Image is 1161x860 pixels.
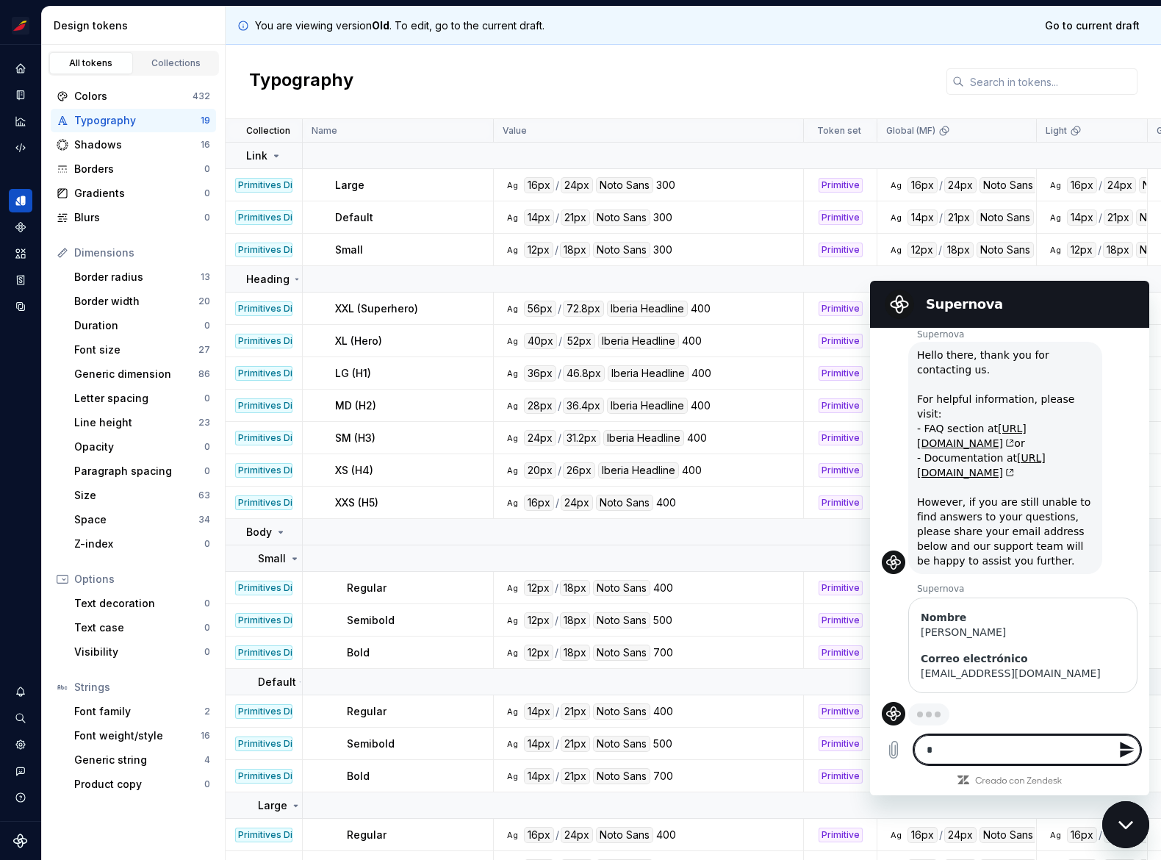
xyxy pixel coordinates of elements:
[51,133,216,157] a: Shadows16
[938,242,942,258] div: /
[246,272,290,287] p: Heading
[235,495,292,510] div: Primitives Dimension (0.1)
[246,125,290,137] p: Collection
[524,365,556,381] div: 36px
[560,645,590,661] div: 18px
[506,432,518,444] div: Ag
[105,496,193,506] a: Creado con Zendesk: visitar el sitio web de Zendesk en una pestaña nueva
[9,136,32,160] a: Code automation
[13,834,28,848] a: Supernova Logo
[235,581,292,595] div: Primitives Dimension (0.1)
[335,431,375,445] p: SM (H3)
[9,733,32,756] a: Settings
[235,334,292,348] div: Primitives Dimension (0.1)
[1049,244,1061,256] div: Ag
[506,647,518,659] div: Ag
[74,186,204,201] div: Gradients
[1099,177,1102,193] div: /
[9,215,32,239] a: Components
[1067,209,1097,226] div: 14px
[691,398,711,414] div: 400
[204,622,210,634] div: 0
[347,581,387,595] p: Regular
[68,338,216,362] a: Font size27
[890,179,902,191] div: Ag
[74,464,204,479] div: Paragraph spacing
[68,592,216,615] a: Text decoration0
[51,85,216,108] a: Colors432
[9,759,32,783] button: Contact support
[204,187,210,199] div: 0
[54,18,219,33] div: Design tokens
[9,110,32,133] a: Analytics
[596,495,653,511] div: Noto Sans
[335,334,382,348] p: XL (Hero)
[506,303,518,315] div: Ag
[524,612,553,628] div: 12px
[593,209,650,226] div: Noto Sans
[74,512,198,527] div: Space
[1049,829,1061,841] div: Ag
[1098,242,1101,258] div: /
[506,582,518,594] div: Ag
[68,616,216,639] a: Text case0
[524,242,553,258] div: 12px
[204,754,210,766] div: 4
[506,614,518,626] div: Ag
[890,829,902,841] div: Ag
[691,301,711,317] div: 400
[258,675,296,689] p: Default
[555,645,558,661] div: /
[9,680,32,703] div: Notifications
[560,612,590,628] div: 18px
[74,537,204,551] div: Z-index
[51,329,255,344] div: Nombre
[682,333,702,349] div: 400
[9,57,32,80] div: Home
[1049,212,1061,223] div: Ag
[593,242,650,258] div: Noto Sans
[9,454,38,484] button: Cargar archivo
[907,242,937,258] div: 12px
[506,335,518,347] div: Ag
[68,724,216,748] a: Font weight/style16
[68,748,216,772] a: Generic string4
[1104,209,1133,226] div: 21px
[980,177,1037,193] div: Noto Sans
[193,90,210,102] div: 432
[682,462,702,479] div: 400
[506,738,518,750] div: Ag
[235,613,292,628] div: Primitives Dimension (0.1)
[524,580,553,596] div: 12px
[51,157,216,181] a: Borders0
[9,295,32,318] div: Data sources
[335,398,376,413] p: MD (H2)
[204,320,210,332] div: 0
[819,431,863,445] div: Primitive
[68,700,216,723] a: Font family2
[563,398,604,414] div: 36.4px
[558,462,561,479] div: /
[74,318,204,333] div: Duration
[133,187,144,196] svg: (se abre en una pestaña nueva)
[1103,242,1133,258] div: 18px
[204,706,210,717] div: 2
[204,393,210,404] div: 0
[74,89,193,104] div: Colors
[204,598,210,609] div: 0
[9,189,32,212] a: Design tokens
[563,301,604,317] div: 72.8px
[506,497,518,509] div: Ag
[9,83,32,107] a: Documentation
[819,334,863,348] div: Primitive
[653,580,673,596] div: 400
[74,415,198,430] div: Line height
[258,551,286,566] p: Small
[198,368,210,380] div: 86
[506,400,518,412] div: Ag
